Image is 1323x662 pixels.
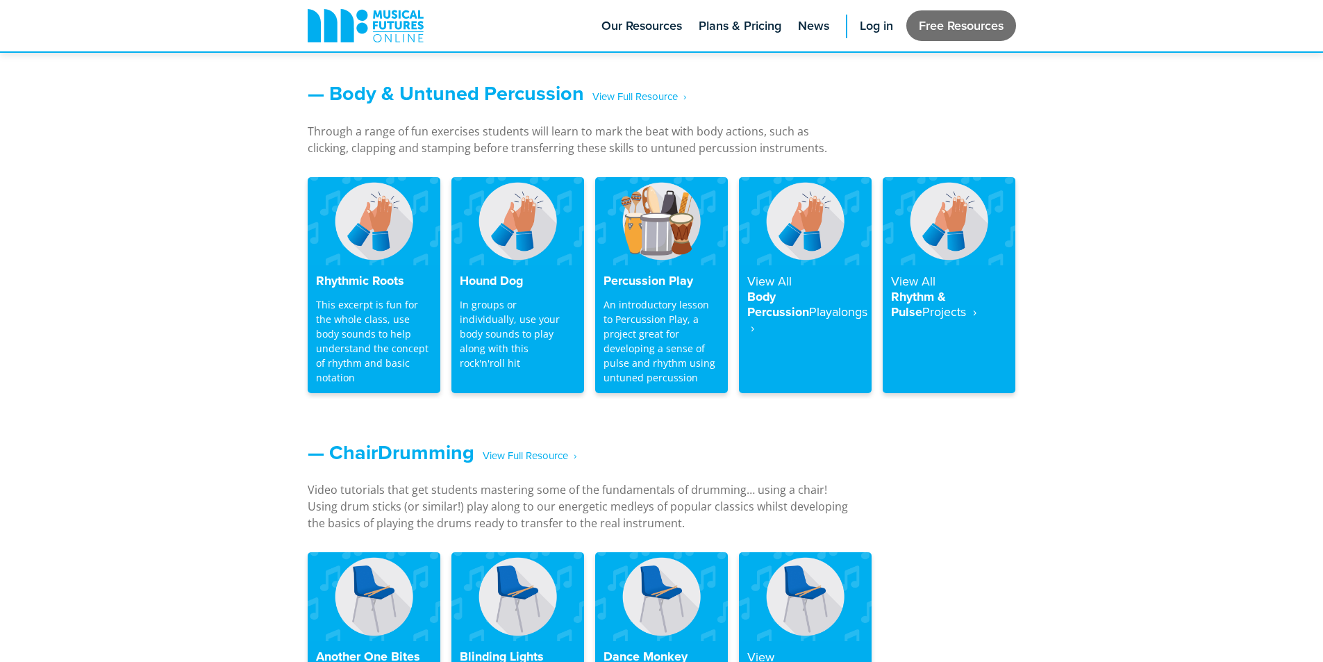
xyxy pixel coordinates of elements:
[316,297,432,385] p: This excerpt is fun for the whole class, use body sounds to help understand the concept of rhythm...
[922,303,976,320] strong: Projects ‎ ›
[316,274,432,289] h4: Rhythmic Roots
[747,272,792,290] strong: View All
[308,177,440,393] a: Rhythmic Roots This excerpt is fun for the whole class, use body sounds to help understand the co...
[604,297,719,385] p: An introductory lesson to Percussion Play, a project great for developing a sense of pulse and rh...
[308,78,686,108] a: — Body & Untuned Percussion‎ ‎ ‎ View Full Resource‎‏‏‎ ‎ ›
[747,274,863,336] h4: Body Percussion
[798,17,829,35] span: News
[891,272,935,290] strong: View All
[308,438,576,467] a: — ChairDrumming‎ ‎ ‎ View Full Resource‎‏‏‎ ‎ ›
[860,17,893,35] span: Log in
[308,123,849,156] p: Through a range of fun exercises students will learn to mark the beat with body actions, such as ...
[451,177,584,393] a: Hound Dog In groups or individually, use your body sounds to play along with this rock'n'roll hit
[699,17,781,35] span: Plans & Pricing
[460,297,576,370] p: In groups or individually, use your body sounds to play along with this rock'n'roll hit
[739,177,872,393] a: View AllBody PercussionPlayalongs ‎ ›
[584,85,686,109] span: ‎ ‎ ‎ View Full Resource‎‏‏‎ ‎ ›
[906,10,1016,41] a: Free Resources
[891,274,1007,320] h4: Rhythm & Pulse
[747,303,867,336] strong: Playalongs ‎ ›
[308,481,849,531] p: Video tutorials that get students mastering some of the fundamentals of drumming… using a chair! ...
[460,274,576,289] h4: Hound Dog
[883,177,1015,393] a: View AllRhythm & PulseProjects ‎ ›
[474,444,576,468] span: ‎ ‎ ‎ View Full Resource‎‏‏‎ ‎ ›
[601,17,682,35] span: Our Resources
[604,274,719,289] h4: Percussion Play
[595,177,728,393] a: Percussion Play An introductory lesson to Percussion Play, a project great for developing a sense...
